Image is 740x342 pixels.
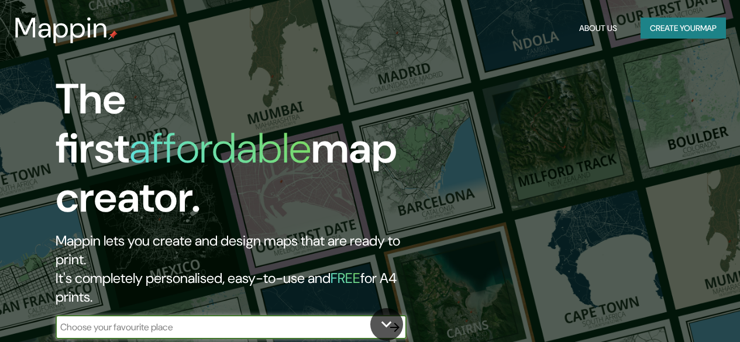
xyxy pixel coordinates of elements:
[56,232,426,306] h2: Mappin lets you create and design maps that are ready to print. It's completely personalised, eas...
[56,75,426,232] h1: The first map creator.
[641,18,726,39] button: Create yourmap
[14,12,108,44] h3: Mappin
[129,121,311,175] h1: affordable
[56,320,383,334] input: Choose your favourite place
[331,269,360,287] h5: FREE
[574,18,622,39] button: About Us
[108,30,118,40] img: mappin-pin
